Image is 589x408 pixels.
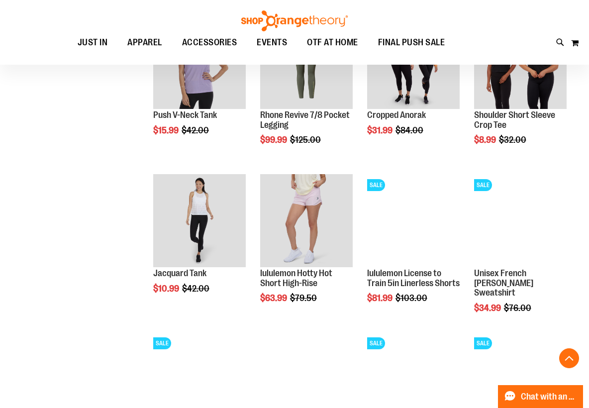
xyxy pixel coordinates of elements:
span: SALE [367,179,385,191]
span: $99.99 [260,135,289,145]
button: Back To Top [559,348,579,368]
a: Unisex French [PERSON_NAME] Sweatshirt [474,268,533,298]
span: APPAREL [127,31,162,54]
span: OTF AT HOME [307,31,358,54]
a: lululemon License to Train 5in Linerless Shorts [367,268,460,288]
span: $42.00 [182,284,211,294]
div: product [148,11,251,160]
a: Cropped Anorak [367,110,426,120]
a: ACCESSORIES [172,31,247,54]
div: product [469,169,572,338]
a: lululemon Hotty Hot Short High-Rise [260,174,353,268]
span: $79.50 [290,293,318,303]
span: $15.99 [153,125,180,135]
div: product [255,11,358,170]
a: lululemon License to Train 5in Linerless ShortsSALE [367,174,460,268]
div: product [362,169,465,328]
span: $125.00 [290,135,322,145]
a: Shoulder Short Sleeve Crop Tee [474,110,555,130]
a: Front view of Jacquard Tank [153,174,246,268]
a: Jacquard Tank [153,268,206,278]
span: ACCESSORIES [182,31,237,54]
a: APPAREL [117,31,172,54]
div: product [362,11,465,160]
span: SALE [367,337,385,349]
img: Shop Orangetheory [240,10,349,31]
span: $42.00 [182,125,210,135]
a: EVENTS [247,31,297,54]
span: $84.00 [395,125,425,135]
span: FINAL PUSH SALE [378,31,445,54]
img: Front view of Jacquard Tank [153,174,246,267]
span: $10.99 [153,284,181,294]
div: product [469,11,572,170]
span: $81.99 [367,293,394,303]
a: Rhone Revive 7/8 Pocket Legging [260,110,350,130]
span: $34.99 [474,303,502,313]
span: JUST IN [78,31,108,54]
a: lululemon Hotty Hot Short High-Rise [260,268,332,288]
a: OTF AT HOME [297,31,368,54]
a: Unisex French Terry Crewneck Sweatshirt primary imageSALE [474,174,567,268]
a: JUST IN [68,31,118,54]
span: EVENTS [257,31,287,54]
span: SALE [474,337,492,349]
span: $76.00 [504,303,533,313]
span: $8.99 [474,135,497,145]
img: lululemon Hotty Hot Short High-Rise [260,174,353,267]
a: FINAL PUSH SALE [368,31,455,54]
span: $31.99 [367,125,394,135]
span: $103.00 [395,293,429,303]
img: Unisex French Terry Crewneck Sweatshirt primary image [474,174,567,267]
button: Chat with an Expert [498,385,584,408]
div: product [148,169,251,318]
img: lululemon License to Train 5in Linerless Shorts [367,174,460,267]
span: $32.00 [499,135,528,145]
span: Chat with an Expert [521,392,577,402]
div: product [255,169,358,328]
span: $63.99 [260,293,289,303]
span: SALE [474,179,492,191]
span: SALE [153,337,171,349]
a: Push V-Neck Tank [153,110,217,120]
